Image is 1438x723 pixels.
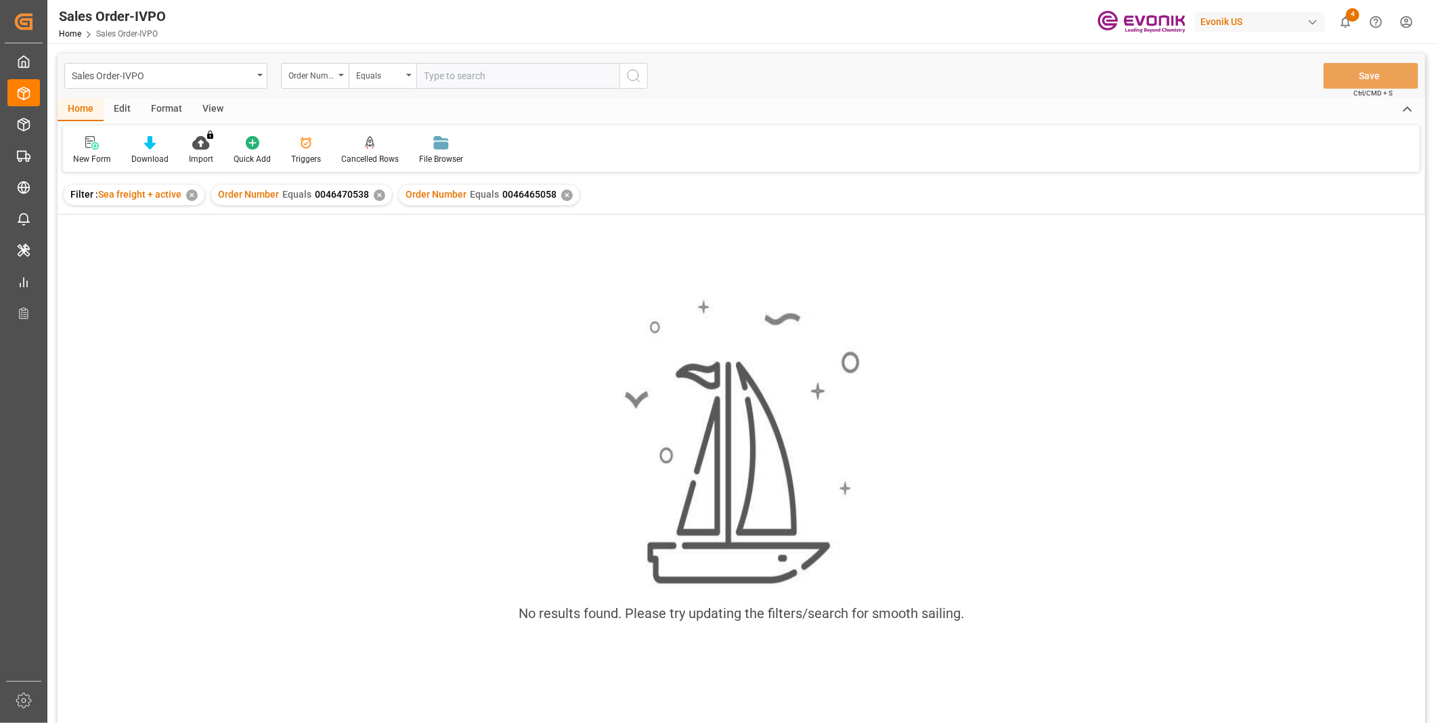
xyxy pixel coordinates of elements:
[341,153,399,165] div: Cancelled Rows
[281,63,349,89] button: open menu
[64,63,267,89] button: open menu
[1361,7,1391,37] button: Help Center
[1346,8,1359,22] span: 4
[315,189,369,200] span: 0046470538
[406,189,466,200] span: Order Number
[59,6,166,26] div: Sales Order-IVPO
[1324,63,1418,89] button: Save
[58,98,104,121] div: Home
[291,153,321,165] div: Triggers
[131,153,169,165] div: Download
[502,189,557,200] span: 0046465058
[73,153,111,165] div: New Form
[288,66,334,82] div: Order Number
[519,603,964,623] div: No results found. Please try updating the filters/search for smooth sailing.
[470,189,499,200] span: Equals
[619,63,648,89] button: search button
[218,189,279,200] span: Order Number
[234,153,271,165] div: Quick Add
[1353,88,1393,98] span: Ctrl/CMD + S
[1195,9,1330,35] button: Evonik US
[374,190,385,201] div: ✕
[282,189,311,200] span: Equals
[356,66,402,82] div: Equals
[70,189,98,200] span: Filter :
[98,189,181,200] span: Sea freight + active
[186,190,198,201] div: ✕
[416,63,619,89] input: Type to search
[1195,12,1325,32] div: Evonik US
[1330,7,1361,37] button: show 4 new notifications
[561,190,573,201] div: ✕
[141,98,192,121] div: Format
[59,29,81,39] a: Home
[623,298,860,587] img: smooth_sailing.jpeg
[72,66,253,83] div: Sales Order-IVPO
[349,63,416,89] button: open menu
[419,153,463,165] div: File Browser
[192,98,234,121] div: View
[1097,10,1185,34] img: Evonik-brand-mark-Deep-Purple-RGB.jpeg_1700498283.jpeg
[104,98,141,121] div: Edit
